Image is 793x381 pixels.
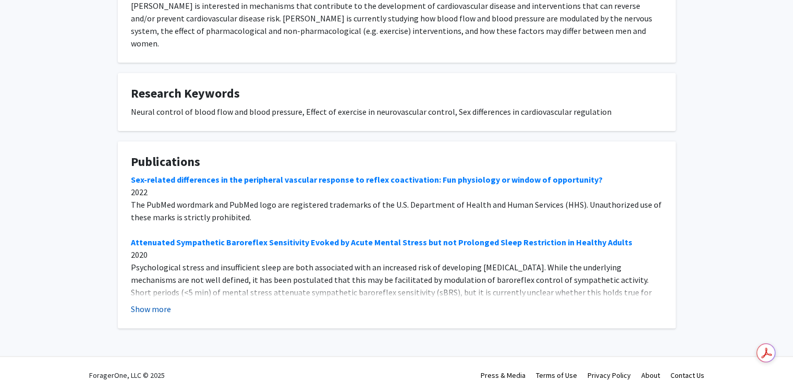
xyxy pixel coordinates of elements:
button: Show more [131,303,171,315]
h4: Research Keywords [131,86,663,101]
a: Terms of Use [536,371,577,380]
h4: Publications [131,154,663,170]
iframe: Chat [8,334,44,373]
a: Press & Media [481,371,526,380]
a: Attenuated Sympathetic Baroreflex Sensitivity Evoked by Acute Mental Stress but not Prolonged Sle... [131,237,632,247]
a: About [641,371,660,380]
a: Privacy Policy [588,371,631,380]
a: Sex‐related differences in the peripheral vascular response to reflex coactivation: Fun physiolog... [131,174,603,185]
div: Neural control of blood flow and blood pressure, Effect of exercise in neurovascular control, Sex... [131,105,663,118]
a: Contact Us [670,371,704,380]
